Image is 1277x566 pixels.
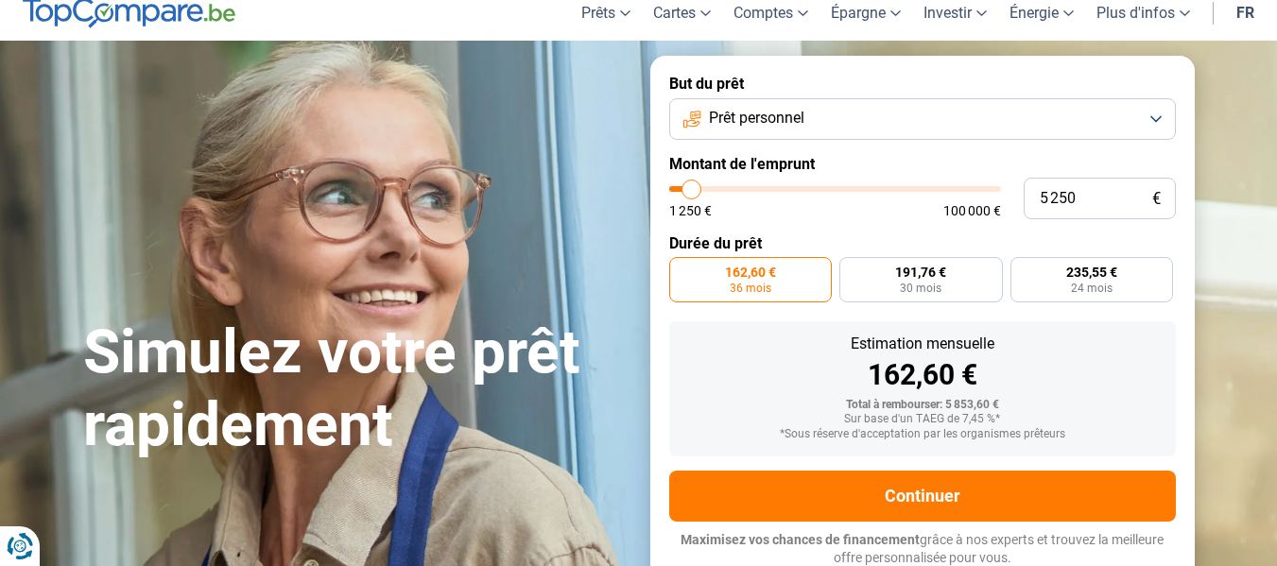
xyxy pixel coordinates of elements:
[709,108,804,129] span: Prêt personnel
[1152,191,1161,207] span: €
[1071,283,1113,294] span: 24 mois
[684,361,1161,389] div: 162,60 €
[684,413,1161,426] div: Sur base d'un TAEG de 7,45 %*
[900,283,941,294] span: 30 mois
[669,75,1176,93] label: But du prêt
[669,471,1176,522] button: Continuer
[684,399,1161,412] div: Total à rembourser: 5 853,60 €
[1066,266,1117,279] span: 235,55 €
[684,336,1161,352] div: Estimation mensuelle
[83,317,628,462] h1: Simulez votre prêt rapidement
[730,283,771,294] span: 36 mois
[725,266,776,279] span: 162,60 €
[669,204,712,217] span: 1 250 €
[669,98,1176,140] button: Prêt personnel
[943,204,1001,217] span: 100 000 €
[669,234,1176,252] label: Durée du prêt
[669,155,1176,173] label: Montant de l'emprunt
[684,428,1161,441] div: *Sous réserve d'acceptation par les organismes prêteurs
[681,532,920,547] span: Maximisez vos chances de financement
[895,266,946,279] span: 191,76 €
